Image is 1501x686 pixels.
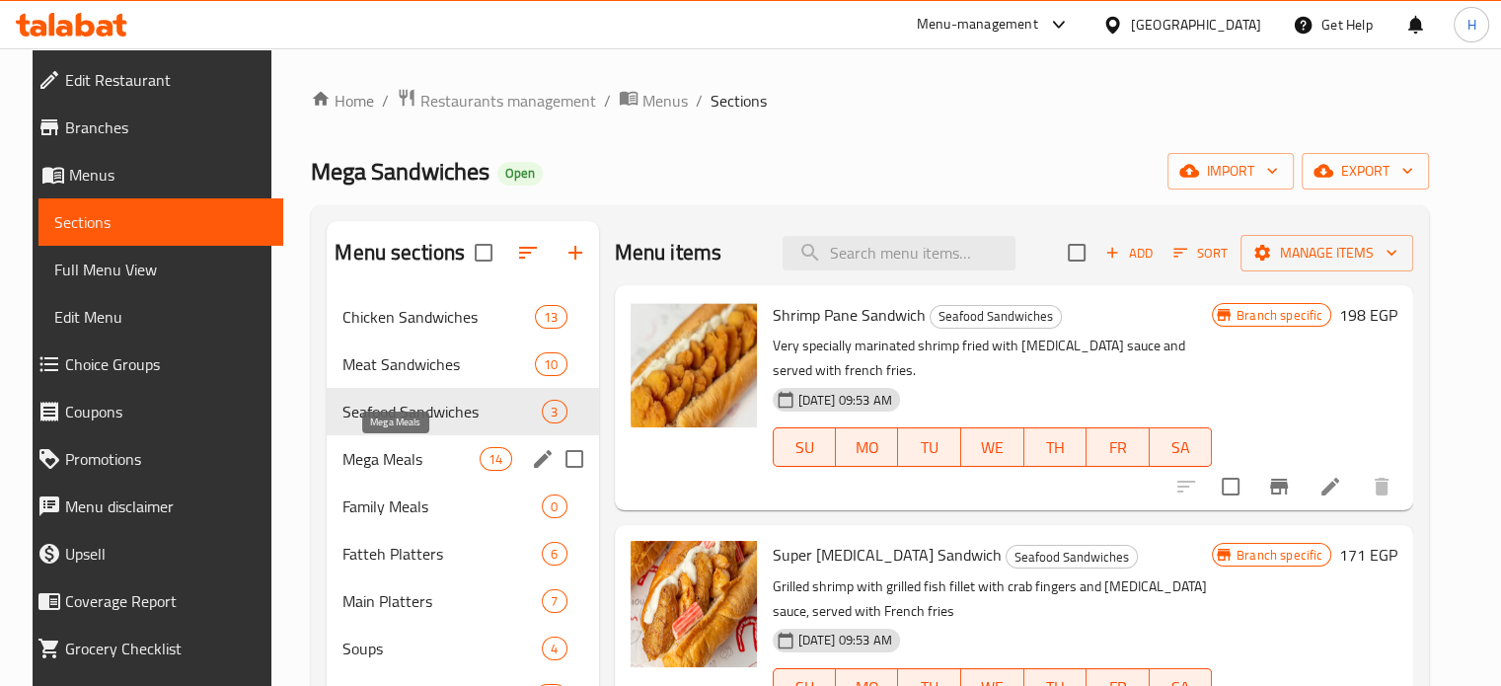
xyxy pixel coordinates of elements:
[782,433,828,462] span: SU
[22,625,283,672] a: Grocery Checklist
[65,589,267,613] span: Coverage Report
[38,293,283,341] a: Edit Menu
[65,542,267,566] span: Upsell
[22,104,283,151] a: Branches
[711,89,767,113] span: Sections
[22,435,283,483] a: Promotions
[930,305,1062,329] div: Seafood Sandwiches
[836,427,899,467] button: MO
[342,589,542,613] span: Main Platters
[552,229,599,276] button: Add section
[898,427,961,467] button: TU
[906,433,953,462] span: TU
[463,232,504,273] span: Select all sections
[931,305,1061,328] span: Seafood Sandwiches
[535,305,566,329] div: items
[1158,433,1205,462] span: SA
[420,89,596,113] span: Restaurants management
[342,400,542,423] span: Seafood Sandwiches
[1240,235,1413,271] button: Manage items
[397,88,596,114] a: Restaurants management
[65,115,267,139] span: Branches
[327,388,598,435] div: Seafood Sandwiches3
[773,540,1002,570] span: Super [MEDICAL_DATA] Sandwich
[481,450,510,469] span: 14
[342,305,535,329] div: Chicken Sandwiches
[961,427,1024,467] button: WE
[1318,475,1342,498] a: Edit menu item
[1358,463,1405,510] button: delete
[1150,427,1213,467] button: SA
[1339,301,1397,329] h6: 198 EGP
[844,433,891,462] span: MO
[542,589,566,613] div: items
[1210,466,1251,507] span: Select to update
[327,625,598,672] div: Soups4
[1255,463,1303,510] button: Branch-specific-item
[631,301,757,427] img: Shrimp Pane Sandwich
[65,495,267,518] span: Menu disclaimer
[311,88,1429,114] nav: breadcrumb
[1097,238,1161,268] span: Add item
[1131,14,1261,36] div: [GEOGRAPHIC_DATA]
[543,592,565,611] span: 7
[327,483,598,530] div: Family Meals0
[1256,241,1397,266] span: Manage items
[542,495,566,518] div: items
[1173,242,1228,265] span: Sort
[542,637,566,660] div: items
[65,352,267,376] span: Choice Groups
[65,400,267,423] span: Coupons
[382,89,389,113] li: /
[22,388,283,435] a: Coupons
[497,165,543,182] span: Open
[65,637,267,660] span: Grocery Checklist
[1007,546,1137,569] span: Seafood Sandwiches
[773,427,836,467] button: SU
[311,149,489,193] span: Mega Sandwiches
[790,391,900,410] span: [DATE] 09:53 AM
[696,89,703,113] li: /
[1229,306,1330,325] span: Branch specific
[1317,159,1413,184] span: export
[969,433,1016,462] span: WE
[342,542,542,566] span: Fatteh Platters
[1032,433,1080,462] span: TH
[480,447,511,471] div: items
[327,435,598,483] div: Mega Meals14edit
[327,341,598,388] div: Meat Sandwiches10
[1339,541,1397,569] h6: 171 EGP
[543,545,565,564] span: 6
[327,293,598,341] div: Chicken Sandwiches13
[1102,242,1156,265] span: Add
[311,89,374,113] a: Home
[528,444,558,474] button: edit
[619,88,688,114] a: Menus
[615,238,722,267] h2: Menu items
[1024,427,1088,467] button: TH
[1466,14,1475,36] span: H
[1167,153,1294,190] button: import
[1087,427,1150,467] button: FR
[790,631,900,649] span: [DATE] 09:53 AM
[543,403,565,421] span: 3
[642,89,688,113] span: Menus
[536,355,565,374] span: 10
[783,236,1015,270] input: search
[773,300,926,330] span: Shrimp Pane Sandwich
[327,577,598,625] div: Main Platters7
[1094,433,1142,462] span: FR
[69,163,267,187] span: Menus
[342,352,535,376] span: Meat Sandwiches
[536,308,565,327] span: 13
[38,246,283,293] a: Full Menu View
[342,495,542,518] div: Family Meals
[22,151,283,198] a: Menus
[1056,232,1097,273] span: Select section
[773,574,1212,624] p: Grilled shrimp with grilled fish fillet with crab fingers and [MEDICAL_DATA] sauce, served with F...
[38,198,283,246] a: Sections
[542,542,566,566] div: items
[65,68,267,92] span: Edit Restaurant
